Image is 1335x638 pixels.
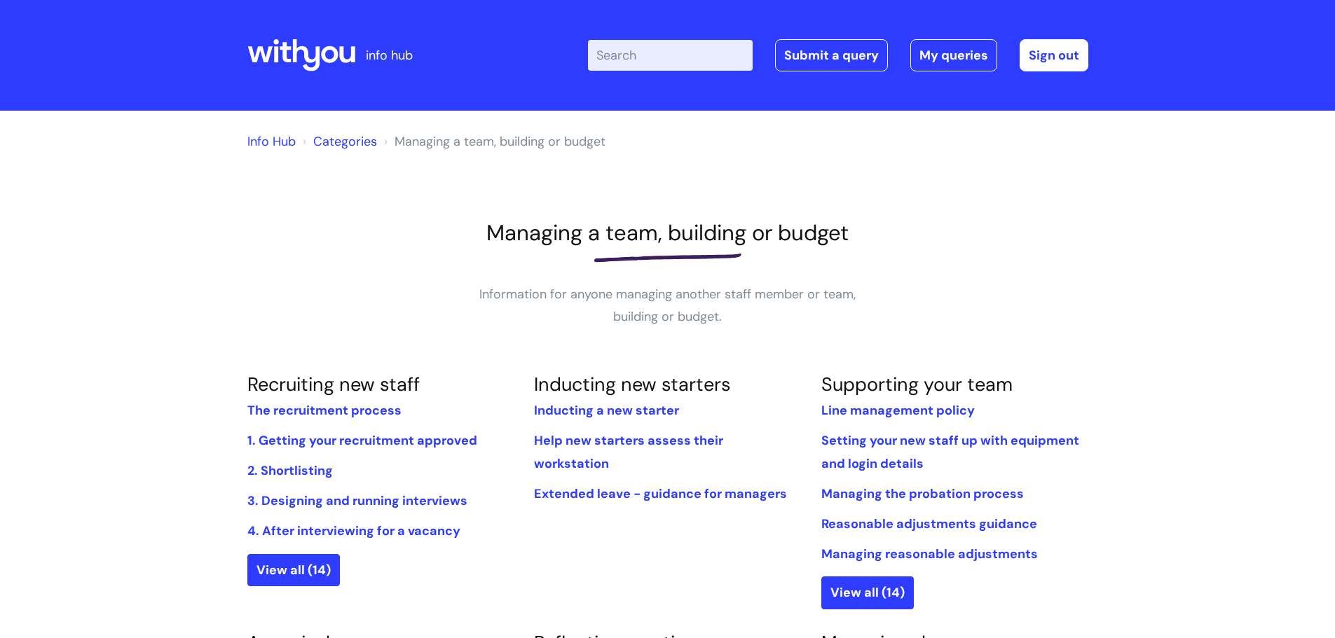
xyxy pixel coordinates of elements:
[247,402,402,419] a: The recruitment process
[247,554,340,586] a: View all (14)
[247,220,1088,246] h1: Managing a team, building or budget
[821,432,1079,471] a: Setting your new staff up with equipment and login details
[821,372,1013,396] a: Supporting your team
[247,462,333,479] a: 2. Shortlisting
[247,372,420,396] a: Recruiting new staff
[1020,39,1088,71] a: Sign out
[821,515,1037,532] a: Reasonable adjustments guidance
[588,40,753,71] input: Search
[821,402,975,419] a: Line management policy
[247,133,296,150] a: Info Hub
[910,39,997,71] a: My queries
[821,576,914,609] a: View all (14)
[247,432,477,449] a: 1. Getting your recruitment approved
[247,492,467,509] a: 3. Designing and running interviews
[458,283,878,328] p: Information for anyone managing another staff member or team, building or budget.
[381,130,605,153] li: Managing a team, building or budget
[299,130,377,153] li: Solution home
[534,402,679,419] a: Inducting a new starter
[588,39,1088,71] div: | -
[775,39,888,71] a: Submit a query
[534,485,787,502] a: Extended leave - guidance for managers
[821,546,1038,562] a: Managing reasonable adjustments
[534,372,731,396] a: Inducting new starters
[247,522,460,539] a: 4. After interviewing for a vacancy
[821,485,1024,502] a: Managing the probation process
[534,432,723,471] a: Help new starters assess their workstation
[366,44,413,67] p: info hub
[313,133,377,150] a: Categories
